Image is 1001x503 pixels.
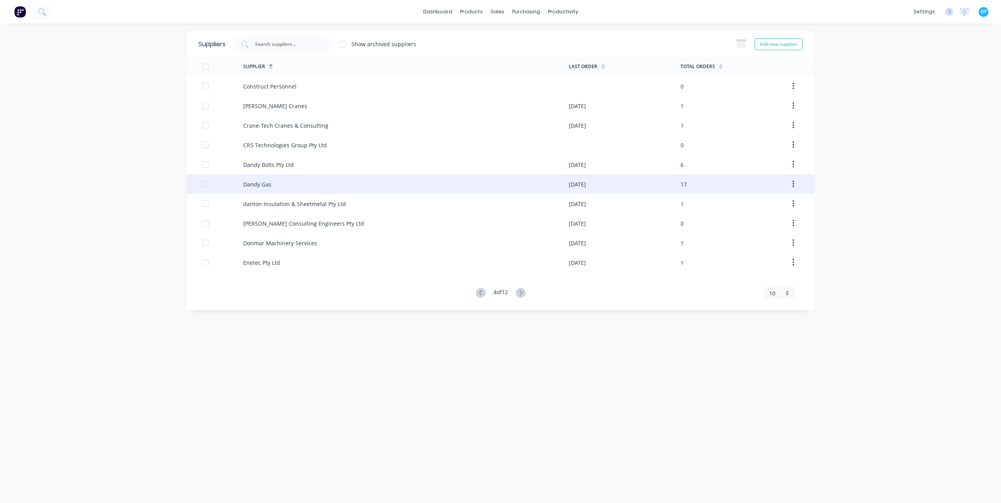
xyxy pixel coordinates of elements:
[243,219,364,228] div: [PERSON_NAME] Consulting Engineers Pty Ltd
[508,6,544,18] div: purchasing
[681,121,684,130] div: 1
[243,102,307,110] div: [PERSON_NAME] Cranes
[243,239,317,247] div: Donmar Machinery Services
[487,6,508,18] div: sales
[243,121,328,130] div: Crane-Tech Cranes & Consulting
[569,121,586,130] div: [DATE]
[681,63,715,70] div: Total Orders
[456,6,487,18] div: products
[681,259,684,267] div: 1
[493,288,508,299] div: 4 of 12
[569,63,597,70] div: Last Order
[681,82,684,90] div: 0
[569,102,586,110] div: [DATE]
[243,200,346,208] div: danton Insulation & Sheetmetal Pty Ltd
[569,219,586,228] div: [DATE]
[243,259,280,267] div: Enetec Pty Ltd
[681,141,684,149] div: 0
[681,219,684,228] div: 0
[569,161,586,169] div: [DATE]
[243,141,327,149] div: CRS Technologies Group Pty Ltd
[14,6,26,18] img: Factory
[569,259,586,267] div: [DATE]
[681,161,684,169] div: 6
[243,180,271,188] div: Dandy Gas
[681,180,687,188] div: 17
[681,102,684,110] div: 1
[351,40,416,48] div: Show archived suppliers
[419,6,456,18] a: dashboard
[198,40,226,49] div: Suppliers
[569,200,586,208] div: [DATE]
[243,82,297,90] div: Construct Personnel
[910,6,939,18] div: settings
[981,8,987,15] span: DP
[254,40,319,48] input: Search suppliers...
[569,180,586,188] div: [DATE]
[769,289,775,297] span: 10
[681,200,684,208] div: 1
[544,6,582,18] div: productivity
[681,239,684,247] div: 1
[569,239,586,247] div: [DATE]
[755,38,803,50] button: Add new supplier
[243,161,294,169] div: Dandy Bolts Pty Ltd
[243,63,265,70] div: Supplier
